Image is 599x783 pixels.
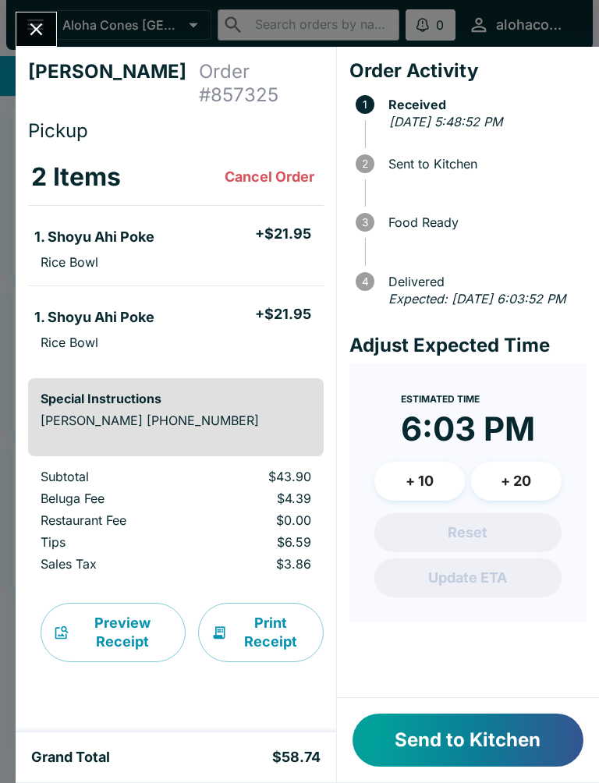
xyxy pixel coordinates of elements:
[31,161,121,193] h3: 2 Items
[41,335,98,350] p: Rice Bowl
[206,556,310,572] p: $3.86
[353,714,583,767] button: Send to Kitchen
[374,462,465,501] button: + 10
[41,491,181,506] p: Beluga Fee
[401,409,535,449] time: 6:03 PM
[206,512,310,528] p: $0.00
[41,556,181,572] p: Sales Tax
[41,534,181,550] p: Tips
[41,391,311,406] h6: Special Instructions
[31,748,110,767] h5: Grand Total
[206,491,310,506] p: $4.39
[255,305,311,324] h5: + $21.95
[41,603,186,662] button: Preview Receipt
[349,334,587,357] h4: Adjust Expected Time
[272,748,321,767] h5: $58.74
[401,393,480,405] span: Estimated Time
[363,98,367,111] text: 1
[28,469,324,578] table: orders table
[206,534,310,550] p: $6.59
[471,462,562,501] button: + 20
[16,12,56,46] button: Close
[381,97,587,112] span: Received
[34,228,154,246] h5: 1. Shoyu Ahi Poke
[255,225,311,243] h5: + $21.95
[41,413,311,428] p: [PERSON_NAME] [PHONE_NUMBER]
[362,216,368,229] text: 3
[381,157,587,171] span: Sent to Kitchen
[199,60,324,107] h4: Order # 857325
[381,275,587,289] span: Delivered
[41,254,98,270] p: Rice Bowl
[198,603,324,662] button: Print Receipt
[28,119,88,142] span: Pickup
[388,291,565,306] em: Expected: [DATE] 6:03:52 PM
[206,469,310,484] p: $43.90
[41,469,181,484] p: Subtotal
[28,60,199,107] h4: [PERSON_NAME]
[381,215,587,229] span: Food Ready
[362,158,368,170] text: 2
[28,149,324,366] table: orders table
[389,114,502,129] em: [DATE] 5:48:52 PM
[349,59,587,83] h4: Order Activity
[34,308,154,327] h5: 1. Shoyu Ahi Poke
[218,161,321,193] button: Cancel Order
[361,275,368,288] text: 4
[41,512,181,528] p: Restaurant Fee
